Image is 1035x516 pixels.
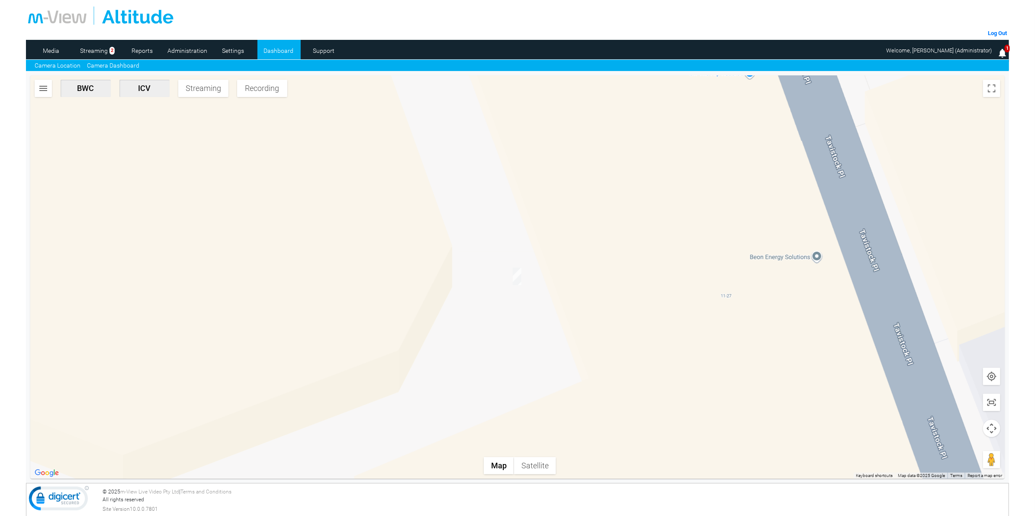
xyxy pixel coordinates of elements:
a: Camera Dashboard [87,61,139,70]
span: Welcome, [PERSON_NAME] (Administrator) [886,47,992,54]
a: Settings [212,44,254,57]
span: Map data ©2025 Google [898,473,945,478]
button: Show all cameras [983,394,1000,411]
a: Administration [167,44,209,57]
span: Recording [241,84,284,93]
button: Streaming [178,80,228,97]
span: 1 [1005,45,1010,53]
img: svg+xml,%3Csvg%20xmlns%3D%22http%3A%2F%2Fwww.w3.org%2F2000%2Fsvg%22%20height%3D%2224%22%20viewBox... [987,397,997,408]
a: Camera Location [35,61,80,70]
div: © 2025 | All rights reserved [103,488,1006,513]
button: BWC [61,80,111,97]
button: Show user location [983,368,1000,385]
span: 2 [109,47,115,55]
a: Terms and Conditions [180,489,231,495]
a: Dashboard [257,44,299,57]
span: BWC [64,84,107,93]
a: Report a map error [967,473,1002,478]
button: Map camera controls [983,420,1000,437]
a: Reports [121,44,163,57]
img: bell25.png [997,48,1008,58]
img: svg+xml,%3Csvg%20xmlns%3D%22http%3A%2F%2Fwww.w3.org%2F2000%2Fsvg%22%20height%3D%2224%22%20viewBox... [987,371,997,382]
a: Terms (opens in new tab) [950,473,962,478]
span: ICV [123,84,166,93]
button: Recording [237,80,287,97]
a: m-View Live Video Pty Ltd [120,489,179,495]
button: Show satellite imagery [514,457,556,474]
button: Keyboard shortcuts [856,473,893,479]
button: Show street map [484,457,514,474]
img: svg+xml,%3Csvg%20xmlns%3D%22http%3A%2F%2Fwww.w3.org%2F2000%2Fsvg%22%20height%3D%2224%22%20viewBox... [38,83,48,94]
button: Toggle fullscreen view [983,80,1000,97]
button: Search [35,80,52,97]
a: Media [30,44,72,57]
a: Log Out [988,30,1007,36]
a: Streaming [76,44,112,57]
div: Site Version [103,505,1006,513]
div: YLF415 [513,268,521,285]
a: Open this area in Google Maps (opens a new window) [32,467,61,479]
span: 10.0.0.7801 [130,505,158,513]
button: Drag Pegman onto the map to open Street View [983,451,1000,468]
button: ICV [119,80,170,97]
img: DigiCert Secured Site Seal [29,486,89,515]
span: Streaming [182,84,225,93]
a: Support [303,44,345,57]
img: Google [32,467,61,479]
